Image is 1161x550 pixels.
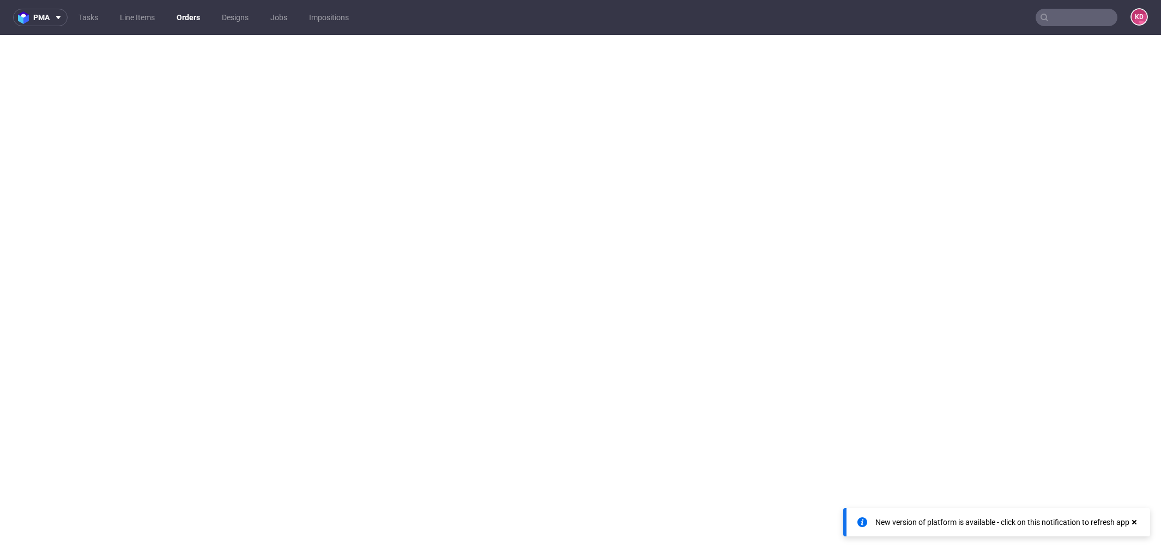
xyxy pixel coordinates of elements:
[875,517,1129,528] div: New version of platform is available - click on this notification to refresh app
[303,9,355,26] a: Impositions
[33,14,50,21] span: pma
[1132,9,1147,25] figcaption: KD
[113,9,161,26] a: Line Items
[18,11,33,24] img: logo
[264,9,294,26] a: Jobs
[13,9,68,26] button: pma
[170,9,207,26] a: Orders
[215,9,255,26] a: Designs
[72,9,105,26] a: Tasks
